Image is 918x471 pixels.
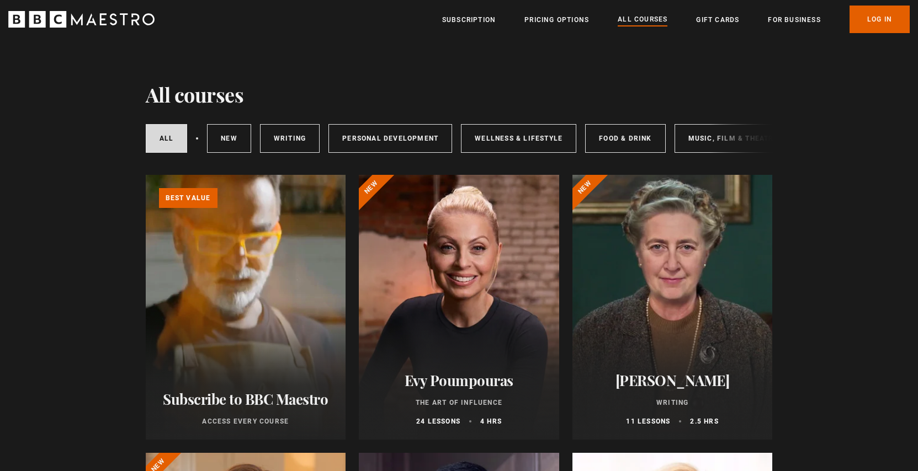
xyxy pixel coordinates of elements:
a: Gift Cards [696,14,739,25]
p: The Art of Influence [372,398,546,408]
a: New [207,124,251,153]
nav: Primary [442,6,910,33]
a: Pricing Options [524,14,589,25]
p: Writing [586,398,760,408]
a: Music, Film & Theatre [675,124,792,153]
a: Wellness & Lifestyle [461,124,576,153]
a: Log In [850,6,910,33]
p: 4 hrs [480,416,502,426]
a: For business [768,14,820,25]
p: 11 lessons [626,416,670,426]
a: Writing [260,124,320,153]
a: Evy Poumpouras The Art of Influence 24 lessons 4 hrs New [359,175,559,440]
svg: BBC Maestro [8,11,155,28]
p: 24 lessons [416,416,460,426]
h1: All courses [146,83,244,106]
h2: [PERSON_NAME] [586,372,760,389]
a: [PERSON_NAME] Writing 11 lessons 2.5 hrs New [572,175,773,440]
p: Best value [159,188,217,208]
p: 2.5 hrs [690,416,718,426]
h2: Evy Poumpouras [372,372,546,389]
a: All [146,124,188,153]
a: Subscription [442,14,496,25]
a: Personal Development [328,124,452,153]
a: Food & Drink [585,124,665,153]
a: All Courses [618,14,667,26]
